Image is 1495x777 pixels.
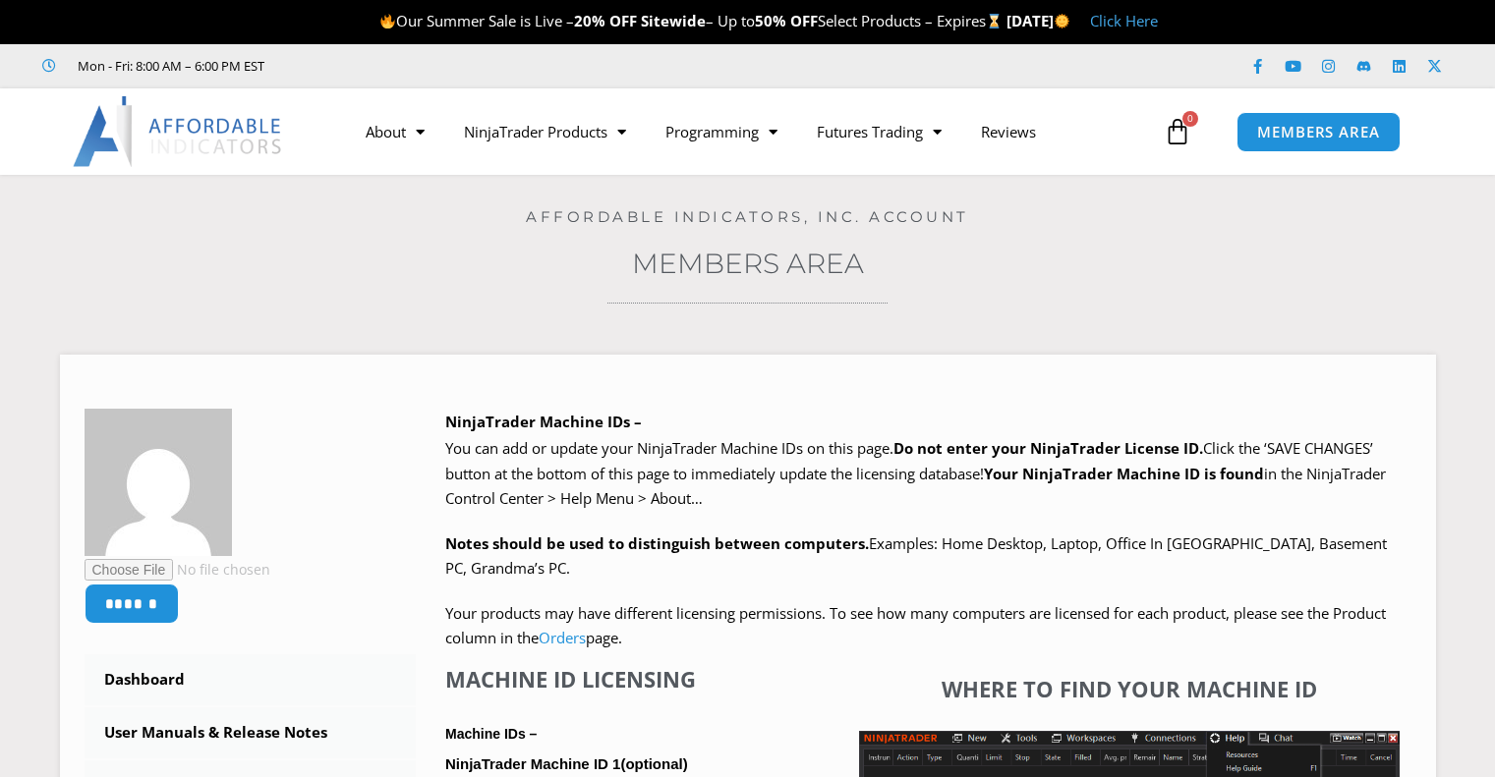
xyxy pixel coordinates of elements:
nav: Menu [346,109,1159,154]
b: Do not enter your NinjaTrader License ID. [893,438,1203,458]
strong: Machine IDs – [445,726,537,742]
a: Orders [539,628,586,647]
a: Futures Trading [797,109,961,154]
a: Programming [646,109,797,154]
span: Your products may have different licensing permissions. To see how many computers are licensed fo... [445,603,1386,648]
a: MEMBERS AREA [1236,112,1401,152]
span: Examples: Home Desktop, Laptop, Office In [GEOGRAPHIC_DATA], Basement PC, Grandma’s PC. [445,533,1387,579]
b: NinjaTrader Machine IDs – [445,412,642,431]
img: 🌞 [1055,14,1069,28]
strong: Notes should be used to distinguish between computers. [445,533,869,553]
span: Our Summer Sale is Live – – Up to Select Products – Expires [379,11,1006,30]
strong: 20% OFF [574,11,637,30]
span: Mon - Fri: 8:00 AM – 6:00 PM EST [73,54,264,78]
strong: [DATE] [1006,11,1070,30]
strong: 50% OFF [755,11,818,30]
h4: Machine ID Licensing [445,666,834,692]
img: f3995382ebdfc5c0023cc9eb0f7b379e8b3e261eb0a5233a689742041b24bece [85,409,232,556]
span: You can add or update your NinjaTrader Machine IDs on this page. [445,438,893,458]
span: (optional) [620,755,687,772]
img: LogoAI | Affordable Indicators – NinjaTrader [73,96,284,167]
a: Affordable Indicators, Inc. Account [526,207,969,226]
span: 0 [1182,111,1198,127]
a: User Manuals & Release Notes [85,707,417,758]
span: Click the ‘SAVE CHANGES’ button at the bottom of this page to immediately update the licensing da... [445,438,1386,508]
a: NinjaTrader Products [444,109,646,154]
a: Dashboard [85,654,417,705]
img: ⌛ [987,14,1002,28]
strong: Your NinjaTrader Machine ID is found [984,464,1264,483]
a: Reviews [961,109,1056,154]
a: About [346,109,444,154]
a: 0 [1134,103,1221,160]
a: Members Area [632,247,864,280]
a: Click Here [1090,11,1158,30]
iframe: Customer reviews powered by Trustpilot [292,56,587,76]
strong: Sitewide [641,11,706,30]
img: 🔥 [380,14,395,28]
h4: Where to find your Machine ID [859,676,1400,701]
span: MEMBERS AREA [1257,125,1380,139]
